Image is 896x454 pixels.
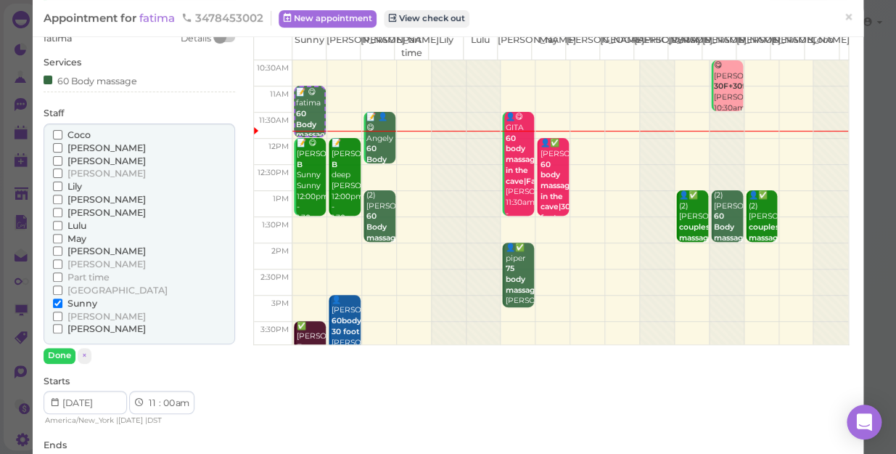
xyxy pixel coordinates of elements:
[147,416,162,425] span: DST
[53,143,62,153] input: [PERSON_NAME]
[67,155,146,166] span: [PERSON_NAME]
[539,138,569,277] div: 👤✅ [PERSON_NAME] May 12:00pm - 1:30pm
[540,160,574,233] b: 60 body massage in the cave|30 foot massage
[181,32,211,45] div: Details
[847,405,881,439] div: Open Intercom Messenger
[271,299,289,308] span: 3pm
[44,414,205,427] div: | |
[270,89,289,99] span: 11am
[679,222,713,243] b: couples massage
[331,138,361,224] div: 📝 [PERSON_NAME] deep [PERSON_NAME] 12:00pm - 1:30pm
[749,222,783,243] b: couples massage
[44,375,70,388] label: Starts
[259,115,289,125] span: 11:30am
[713,60,743,135] div: 😋 [PERSON_NAME] [PERSON_NAME] 10:30am - 11:30am
[67,181,82,192] span: Lily
[67,323,146,334] span: [PERSON_NAME]
[297,160,303,169] b: B
[78,348,91,363] button: ×
[736,33,770,60] th: [PERSON_NAME]
[565,33,599,60] th: [PERSON_NAME]
[805,33,839,60] th: Coco
[279,10,377,28] a: New appointment
[366,112,395,230] div: 📝 👤😋 Angely deep [PERSON_NAME] 11:30am - 12:30pm
[44,348,75,363] button: Done
[82,350,87,360] span: ×
[504,112,534,230] div: 👤😋 GITA [PERSON_NAME] 11:30am - 1:30pm
[497,33,531,60] th: [PERSON_NAME]
[366,144,400,174] b: 60 Body massage
[770,33,805,60] th: [PERSON_NAME]
[531,33,565,60] th: May
[53,285,62,295] input: [GEOGRAPHIC_DATA]
[599,33,633,60] th: [GEOGRAPHIC_DATA]
[361,33,395,60] th: [PERSON_NAME]
[53,195,62,204] input: [PERSON_NAME]
[67,272,110,283] span: Part time
[67,220,86,231] span: Lulu
[262,220,289,230] span: 1:30pm
[53,259,62,269] input: [PERSON_NAME]
[139,11,178,25] a: fatima
[45,416,114,425] span: America/New_York
[292,33,326,60] th: Sunny
[67,129,91,140] span: Coco
[44,439,67,452] label: Ends
[273,194,289,203] span: 1pm
[633,33,667,60] th: [PERSON_NAME]
[44,56,81,69] label: Services
[296,138,326,224] div: 📝 😋 [PERSON_NAME] Sunny Sunny 12:00pm - 1:30pm
[505,264,539,294] b: 75 body massage
[53,130,62,139] input: Coco
[332,316,361,336] b: 60body 30 foot
[181,11,263,25] span: 3478453002
[53,156,62,166] input: [PERSON_NAME]
[296,321,326,396] div: ✅ [PERSON_NAME] Sunny 3:30pm - 4:45pm
[505,134,539,186] b: 60 body massage in the cave|Fac
[53,299,62,308] input: Sunny
[296,109,330,139] b: 60 Body massage
[53,182,62,191] input: Lily
[678,190,708,297] div: 👤✅ (2) [PERSON_NAME] [PERSON_NAME]|[PERSON_NAME] 1:00pm - 2:00pm
[67,233,86,244] span: May
[67,207,146,218] span: [PERSON_NAME]
[53,272,62,282] input: Part time
[835,1,862,35] a: ×
[53,234,62,243] input: May
[260,325,289,334] span: 3:30pm
[67,246,146,256] span: [PERSON_NAME]
[67,259,146,269] span: [PERSON_NAME]
[67,142,146,153] span: [PERSON_NAME]
[714,211,748,242] b: 60 Body massage
[748,190,778,297] div: 👤✅ (2) [PERSON_NAME] [PERSON_NAME]|[PERSON_NAME] 1:00pm - 2:00pm
[260,272,289,282] span: 2:30pm
[53,169,62,178] input: [PERSON_NAME]
[702,33,736,60] th: [PERSON_NAME]
[53,246,62,256] input: [PERSON_NAME]
[53,208,62,217] input: [PERSON_NAME]
[118,416,143,425] span: [DATE]
[53,312,62,321] input: [PERSON_NAME]
[395,33,429,60] th: Part time
[366,190,395,308] div: (2) [PERSON_NAME] [PERSON_NAME] |[PERSON_NAME] 1:00pm - 2:00pm
[297,342,302,352] b: F
[844,7,853,28] span: ×
[714,81,763,91] b: 30F+30facial
[463,33,497,60] th: Lulu
[326,33,361,60] th: [PERSON_NAME]
[257,63,289,73] span: 10:30am
[667,33,702,60] th: [PERSON_NAME]
[53,221,62,230] input: Lulu
[258,168,289,177] span: 12:30pm
[295,87,324,194] div: 📝 😋 fatima CBD$90 Sunny 11:00am - 12:00pm
[44,73,137,88] div: 60 Body massage
[504,243,534,339] div: 👤✅ piper [PERSON_NAME] 2:00pm - 3:15pm
[366,211,400,242] b: 60 Body massage
[331,295,361,381] div: 👤[PERSON_NAME] [PERSON_NAME] 3:00pm - 4:30pm
[332,160,337,169] b: B
[384,10,469,28] a: View check out
[44,11,271,25] div: Appointment for
[67,285,168,296] span: [GEOGRAPHIC_DATA]
[271,246,289,256] span: 2pm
